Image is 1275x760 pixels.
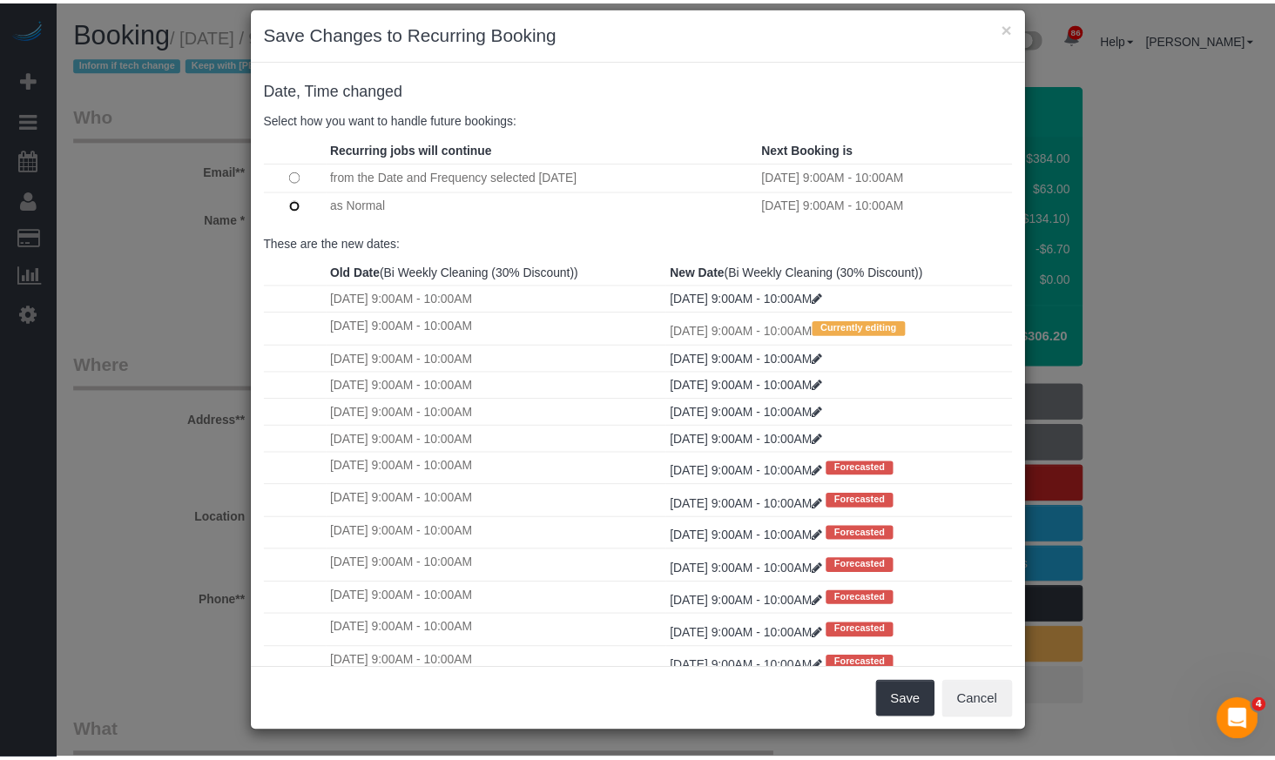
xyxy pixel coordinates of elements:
[834,494,903,508] span: Forecasted
[329,345,672,372] td: [DATE] 9:00AM - 10:00AM
[329,286,672,313] td: [DATE] 9:00AM - 10:00AM
[885,683,944,720] button: Save
[329,426,672,453] td: [DATE] 9:00AM - 10:00AM
[769,142,861,156] strong: Next Booking is
[334,265,384,279] strong: Old Date
[329,518,672,550] td: [DATE] 9:00AM - 10:00AM
[677,265,732,279] strong: New Date
[834,560,903,574] span: Forecasted
[677,465,834,479] a: [DATE] 9:00AM - 10:00AM
[266,80,342,98] span: Date, Time
[329,486,672,518] td: [DATE] 9:00AM - 10:00AM
[672,259,1022,286] th: (Bi Weekly Cleaning (30% Discount))
[329,259,672,286] th: (Bi Weekly Cleaning (30% Discount))
[765,191,1022,219] td: [DATE] 9:00AM - 10:00AM
[834,658,903,672] span: Forecasted
[334,142,496,156] strong: Recurring jobs will continue
[677,530,834,544] a: [DATE] 9:00AM - 10:00AM
[677,292,831,306] a: [DATE] 9:00AM - 10:00AM
[677,563,834,577] a: [DATE] 9:00AM - 10:00AM
[677,352,831,366] a: [DATE] 9:00AM - 10:00AM
[834,462,903,476] span: Forecasted
[677,661,834,675] a: [DATE] 9:00AM - 10:00AM
[677,433,831,447] a: [DATE] 9:00AM - 10:00AM
[677,406,831,420] a: [DATE] 9:00AM - 10:00AM
[672,313,1022,345] td: [DATE] 9:00AM - 10:00AM
[329,583,672,615] td: [DATE] 9:00AM - 10:00AM
[266,20,1022,46] h3: Save Changes to Recurring Booking
[952,683,1022,720] button: Cancel
[1011,18,1022,37] button: ×
[677,595,834,609] a: [DATE] 9:00AM - 10:00AM
[677,379,831,393] a: [DATE] 9:00AM - 10:00AM
[677,629,834,642] a: [DATE] 9:00AM - 10:00AM
[266,81,1022,98] h4: changed
[329,399,672,426] td: [DATE] 9:00AM - 10:00AM
[329,453,672,485] td: [DATE] 9:00AM - 10:00AM
[820,321,914,335] span: Currently editing
[765,162,1022,191] td: [DATE] 9:00AM - 10:00AM
[266,234,1022,252] p: These are the new dates:
[329,649,672,681] td: [DATE] 9:00AM - 10:00AM
[329,313,672,345] td: [DATE] 9:00AM - 10:00AM
[329,372,672,399] td: [DATE] 9:00AM - 10:00AM
[329,162,765,191] td: from the Date and Frequency selected [DATE]
[1229,701,1271,743] iframe: Intercom live chat
[677,498,834,512] a: [DATE] 9:00AM - 10:00AM
[329,616,672,649] td: [DATE] 9:00AM - 10:00AM
[266,111,1022,128] p: Select how you want to handle future bookings:
[834,593,903,607] span: Forecasted
[329,551,672,583] td: [DATE] 9:00AM - 10:00AM
[329,191,765,219] td: as Normal
[834,625,903,639] span: Forecasted
[834,528,903,541] span: Forecasted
